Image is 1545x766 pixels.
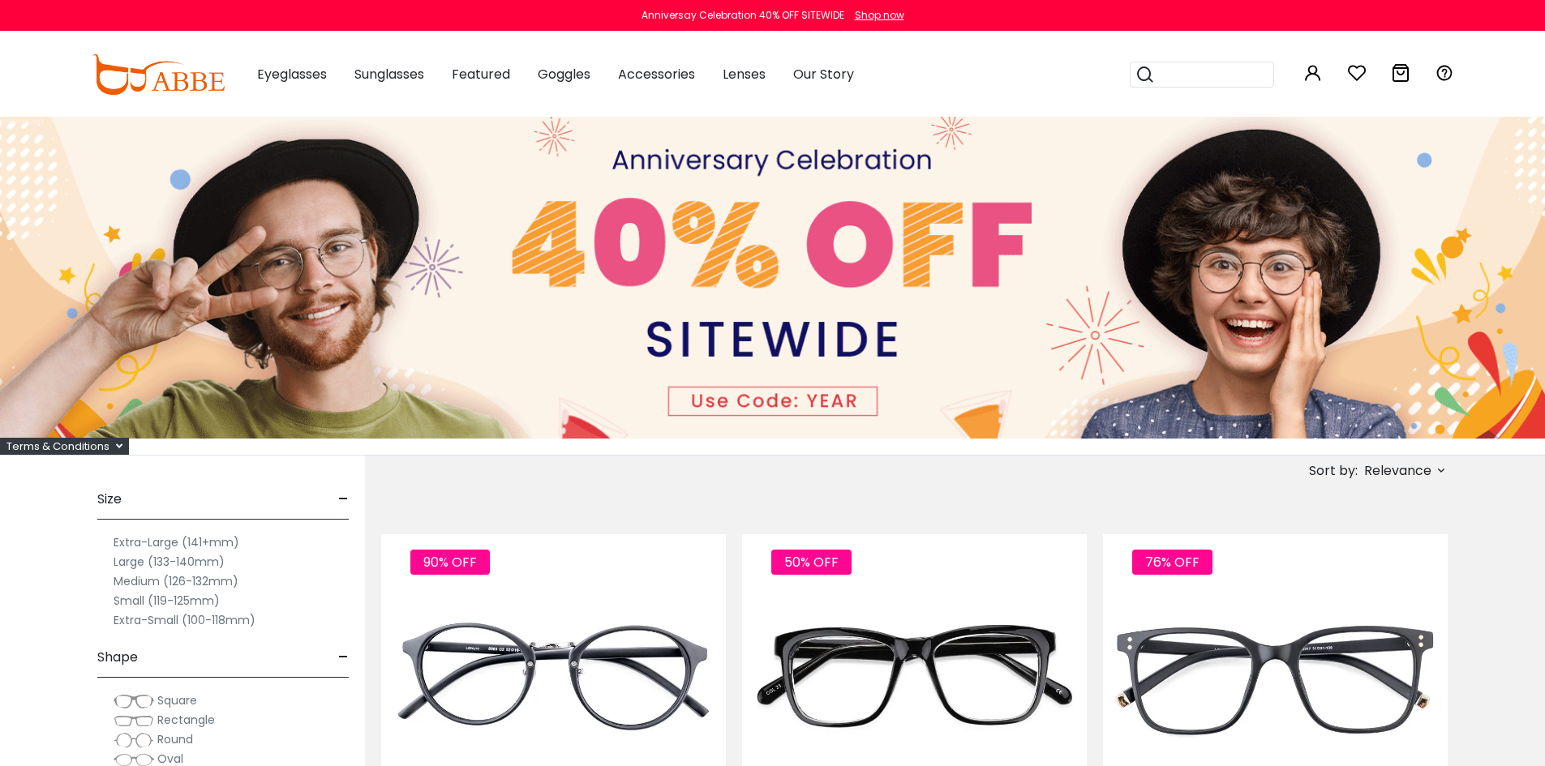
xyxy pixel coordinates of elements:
img: Square.png [114,693,154,709]
span: Size [97,480,122,519]
span: - [338,480,349,519]
span: Eyeglasses [257,65,327,83]
span: Shape [97,638,138,677]
span: 50% OFF [771,550,852,575]
img: Gun Laya - Plastic ,Universal Bridge Fit [742,593,1087,765]
img: Round.png [114,732,154,748]
span: Our Story [793,65,854,83]
span: Goggles [538,65,590,83]
span: Accessories [618,65,695,83]
label: Medium (126-132mm) [114,571,238,591]
span: - [338,638,349,677]
img: abbeglasses.com [92,54,225,95]
img: Rectangle.png [114,713,154,729]
span: Sunglasses [354,65,424,83]
img: Matte-black Youngitive - Plastic ,Adjust Nose Pads [381,593,726,765]
div: Shop now [855,8,904,23]
a: Shop now [847,8,904,22]
span: Relevance [1364,456,1431,486]
span: Square [157,692,197,708]
span: Featured [452,65,510,83]
span: Lenses [723,65,766,83]
label: Large (133-140mm) [114,552,225,571]
img: Matte-black Nocan - TR ,Universal Bridge Fit [1103,593,1448,765]
span: 76% OFF [1132,550,1212,575]
label: Small (119-125mm) [114,591,220,610]
label: Extra-Large (141+mm) [114,533,239,552]
span: Sort by: [1309,461,1358,480]
div: Anniversay Celebration 40% OFF SITEWIDE [642,8,844,23]
span: 90% OFF [410,550,490,575]
label: Extra-Small (100-118mm) [114,610,255,630]
span: Round [157,731,193,747]
span: Rectangle [157,712,215,728]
